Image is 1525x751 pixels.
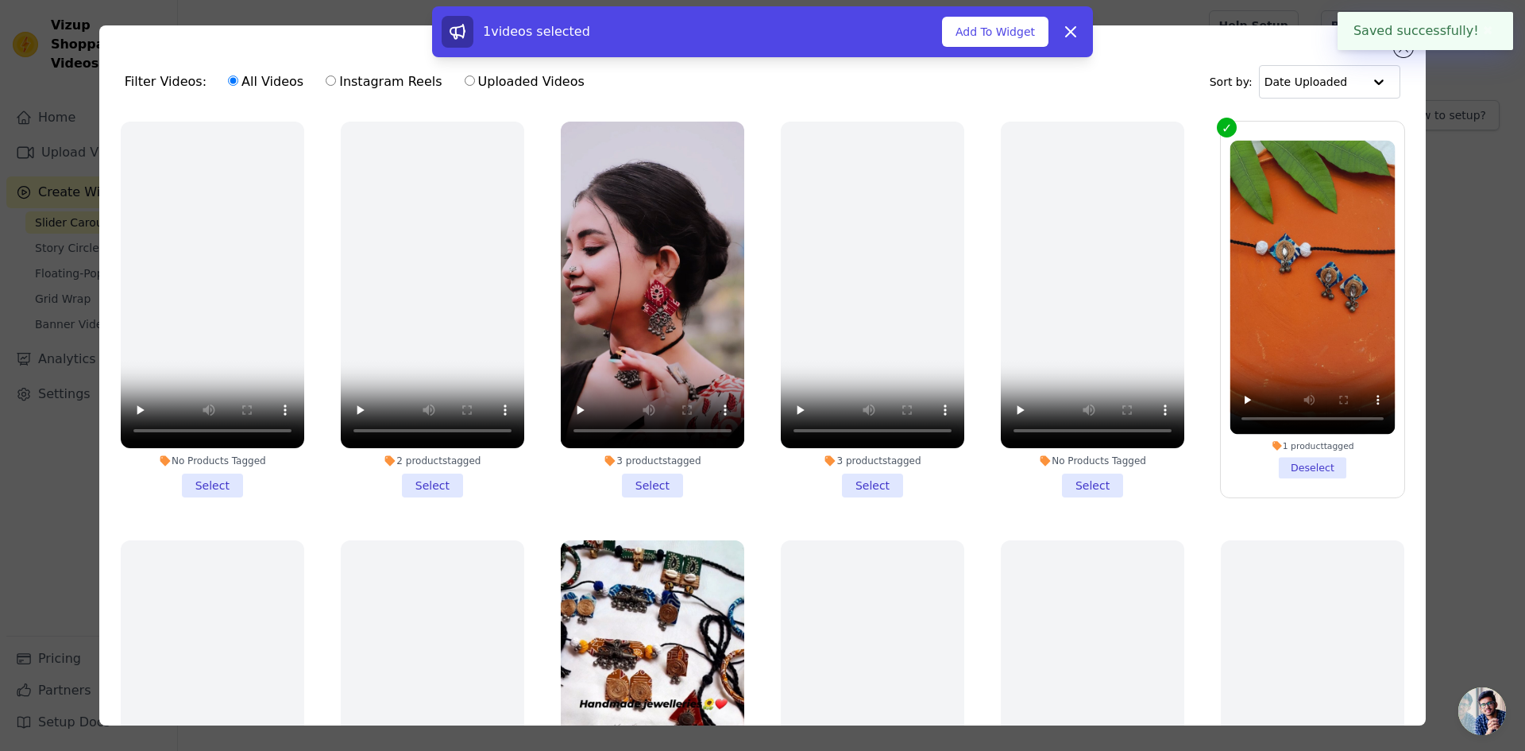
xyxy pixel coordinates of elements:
[325,72,442,92] label: Instagram Reels
[1230,440,1396,451] div: 1 product tagged
[1458,687,1506,735] a: Open chat
[464,72,585,92] label: Uploaded Videos
[341,455,524,467] div: 2 products tagged
[1001,455,1184,467] div: No Products Tagged
[561,455,744,467] div: 3 products tagged
[942,17,1048,47] button: Add To Widget
[1479,21,1497,41] button: Close
[125,64,593,100] div: Filter Videos:
[781,455,964,467] div: 3 products tagged
[483,24,590,39] span: 1 videos selected
[1338,12,1513,50] div: Saved successfully!
[121,455,304,467] div: No Products Tagged
[1210,65,1401,99] div: Sort by:
[227,72,304,92] label: All Videos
